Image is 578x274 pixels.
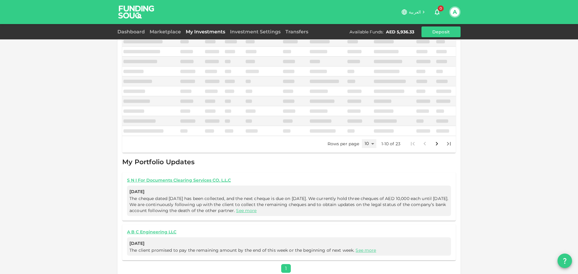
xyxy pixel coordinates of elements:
[129,188,449,195] span: [DATE]
[117,29,147,35] a: Dashboard
[129,248,377,253] span: The client promised to pay the remaining amount by the end of this week or the beginning of next ...
[381,141,401,147] p: 1-10 of 23
[283,29,311,35] a: Transfers
[228,29,283,35] a: Investment Settings
[129,196,448,213] span: The cheque dated [DATE] has been collected, and the next cheque is due on [DATE]. We currently ho...
[236,208,256,213] a: See more
[127,229,451,235] a: A B C Engineering LLC
[122,158,194,166] span: My Portfolio Updates
[356,248,376,253] a: See more
[362,139,376,148] div: 10
[431,138,443,150] button: Go to next page
[328,141,359,147] p: Rows per page
[147,29,183,35] a: Marketplace
[450,8,459,17] button: A
[409,9,421,15] span: العربية
[431,6,443,18] button: 0
[127,177,451,183] a: S N I For Documents Clearing Services CO. L.L.C
[386,29,414,35] div: AED 5,936.33
[421,26,461,37] button: Deposit
[558,254,572,268] button: question
[443,138,455,150] button: Go to last page
[183,29,228,35] a: My Investments
[129,240,449,247] span: [DATE]
[438,5,444,11] span: 0
[350,29,384,35] div: Available Funds :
